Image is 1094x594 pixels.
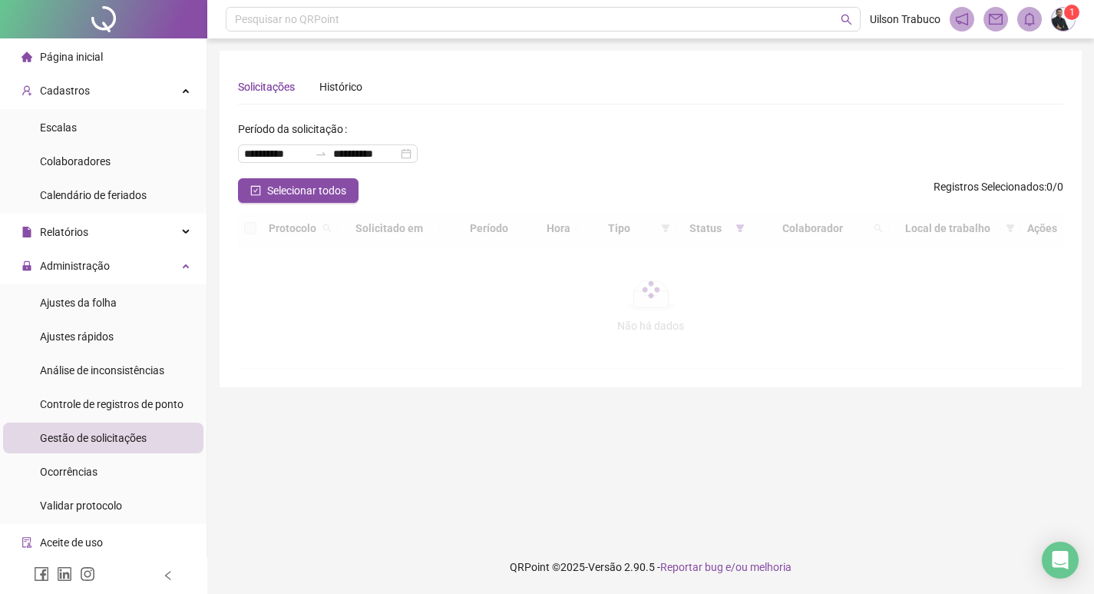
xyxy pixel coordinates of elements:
[1064,5,1079,20] sup: Atualize o seu contato no menu Meus Dados
[21,51,32,62] span: home
[40,260,110,272] span: Administração
[267,182,346,199] span: Selecionar todos
[660,561,792,573] span: Reportar bug e/ou melhoria
[40,189,147,201] span: Calendário de feriados
[40,121,77,134] span: Escalas
[934,178,1063,203] span: : 0 / 0
[934,181,1044,193] span: Registros Selecionados
[40,226,88,238] span: Relatórios
[207,540,1094,594] footer: QRPoint © 2025 - 2.90.5 -
[315,148,327,160] span: swap-right
[238,178,359,203] button: Selecionar todos
[1052,8,1075,31] img: 38507
[80,566,95,582] span: instagram
[40,432,147,444] span: Gestão de solicitações
[955,12,969,26] span: notification
[21,260,32,271] span: lock
[989,12,1003,26] span: mail
[21,85,32,96] span: user-add
[588,561,622,573] span: Versão
[319,78,362,95] div: Histórico
[1023,12,1036,26] span: bell
[238,117,353,141] label: Período da solicitação
[57,566,72,582] span: linkedin
[21,227,32,237] span: file
[40,85,90,97] span: Cadastros
[40,536,103,549] span: Aceite de uso
[870,11,940,28] span: Uilson Trabuco
[1069,7,1075,18] span: 1
[841,14,852,25] span: search
[40,330,114,343] span: Ajustes rápidos
[40,155,111,168] span: Colaboradores
[40,297,117,309] span: Ajustes da folha
[1042,542,1079,579] div: Open Intercom Messenger
[40,398,183,410] span: Controle de registros de ponto
[40,364,164,377] span: Análise de inconsistências
[250,185,261,196] span: check-square
[40,466,98,478] span: Ocorrências
[40,499,122,512] span: Validar protocolo
[21,537,32,548] span: audit
[315,148,327,160] span: to
[238,78,295,95] div: Solicitações
[163,570,174,581] span: left
[40,51,103,63] span: Página inicial
[34,566,49,582] span: facebook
